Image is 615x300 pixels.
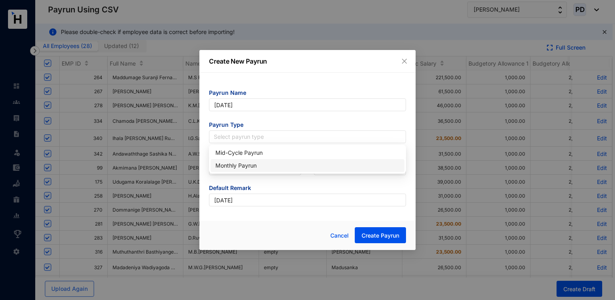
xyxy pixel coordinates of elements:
input: Eg: Salary November [209,194,406,206]
span: Default Remark [209,184,406,194]
div: Mid-Cycle Payrun [215,148,400,157]
input: Eg: November Payrun [209,98,406,111]
div: Monthly Payrun [211,159,404,172]
button: Close [400,57,409,66]
button: Create Payrun [355,227,406,243]
span: Payrun Type [209,121,406,130]
button: Cancel [324,228,355,244]
span: Cancel [330,231,349,240]
div: Monthly Payrun [215,161,400,170]
div: Mid-Cycle Payrun [211,146,404,159]
span: close [401,58,408,64]
p: Create New Payrun [209,56,406,66]
span: Create Payrun [362,232,399,240]
span: Payrun Name [209,89,406,98]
